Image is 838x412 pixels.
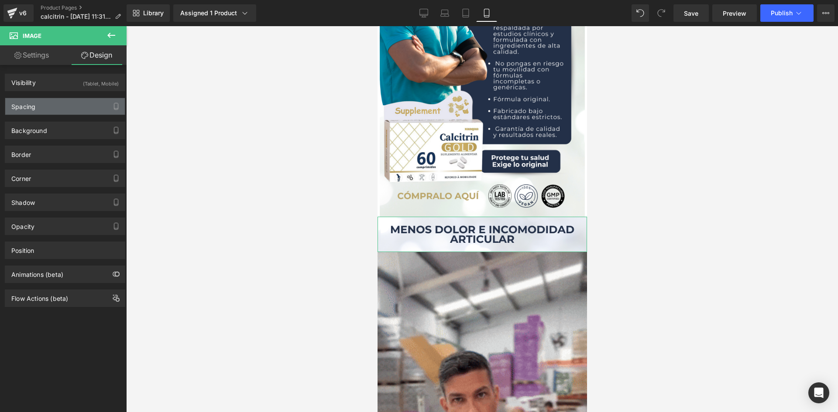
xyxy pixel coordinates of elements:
a: New Library [127,4,170,22]
div: Border [11,146,31,158]
span: Save [684,9,698,18]
button: More [817,4,835,22]
a: Desktop [413,4,434,22]
div: Open Intercom Messenger [808,382,829,403]
div: Spacing [11,98,35,110]
a: v6 [3,4,34,22]
div: Assigned 1 Product [180,9,249,17]
span: Image [23,32,41,39]
div: Shadow [11,194,35,206]
div: Visibility [11,74,36,86]
button: Redo [653,4,670,22]
button: Publish [760,4,814,22]
div: Position [11,242,34,254]
span: calcitrin - [DATE] 11:31:49 [41,13,111,20]
div: Flow Actions (beta) [11,290,68,302]
a: Design [65,45,128,65]
div: Corner [11,170,31,182]
div: (Tablet, Mobile) [83,74,119,89]
span: Preview [723,9,746,18]
div: Background [11,122,47,134]
a: Tablet [455,4,476,22]
a: Product Pages [41,4,128,11]
span: Publish [771,10,793,17]
div: v6 [17,7,28,19]
span: Library [143,9,164,17]
button: Undo [632,4,649,22]
a: Preview [712,4,757,22]
a: Laptop [434,4,455,22]
div: Animations (beta) [11,266,63,278]
div: Opacity [11,218,34,230]
a: Mobile [476,4,497,22]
